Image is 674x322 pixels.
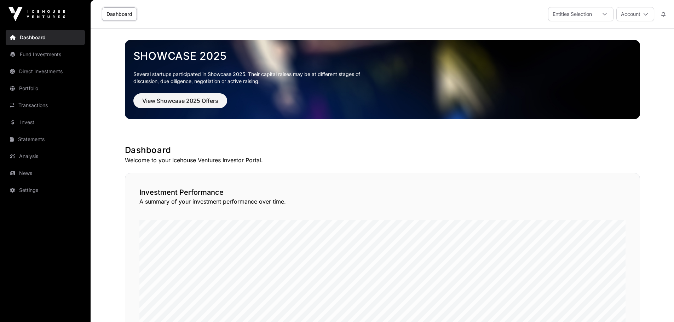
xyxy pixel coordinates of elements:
p: A summary of your investment performance over time. [139,197,626,206]
a: Dashboard [102,7,137,21]
a: Dashboard [6,30,85,45]
span: View Showcase 2025 Offers [142,96,218,105]
p: Welcome to your Icehouse Ventures Investor Portal. [125,156,640,164]
iframe: Chat Widget [639,288,674,322]
a: Portfolio [6,81,85,96]
p: Several startups participated in Showcase 2025. Their capital raises may be at different stages o... [133,71,371,85]
h2: Investment Performance [139,187,626,197]
a: Fund Investments [6,47,85,62]
button: View Showcase 2025 Offers [133,93,227,108]
a: View Showcase 2025 Offers [133,100,227,107]
a: Invest [6,115,85,130]
a: Transactions [6,98,85,113]
img: Showcase 2025 [125,40,640,119]
img: Icehouse Ventures Logo [8,7,65,21]
a: Analysis [6,148,85,164]
a: Settings [6,182,85,198]
a: Showcase 2025 [133,49,632,62]
h1: Dashboard [125,145,640,156]
a: News [6,165,85,181]
a: Direct Investments [6,64,85,79]
button: Account [616,7,654,21]
a: Statements [6,131,85,147]
div: Entities Selection [548,7,596,21]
